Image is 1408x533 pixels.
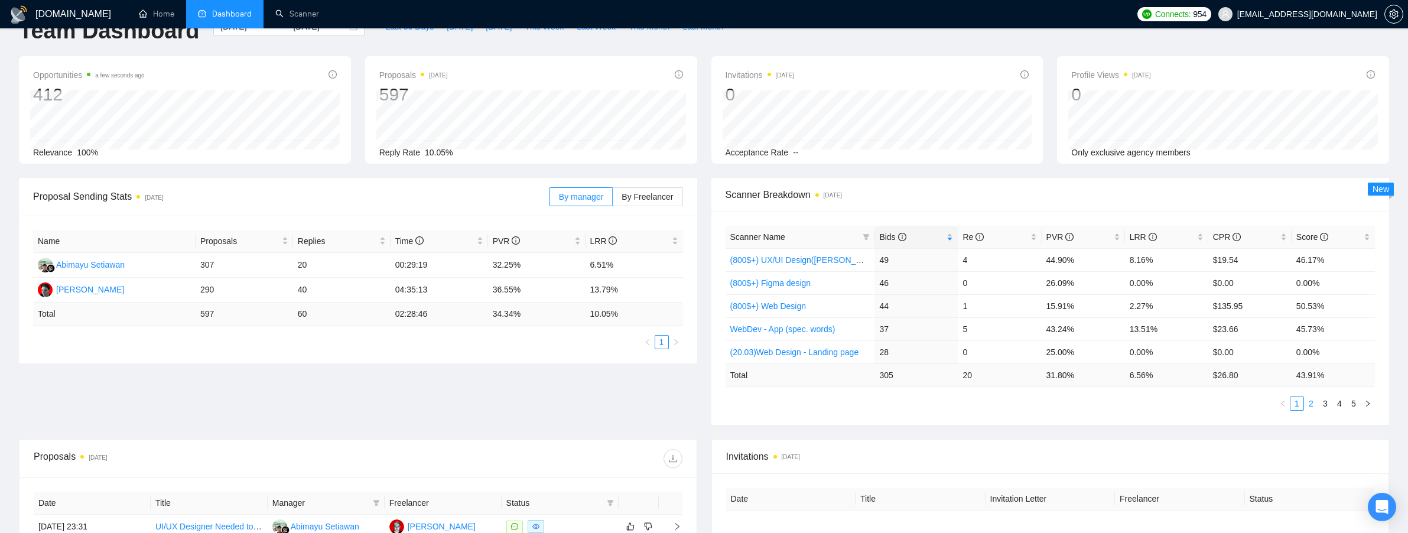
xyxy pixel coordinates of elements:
span: Score [1296,232,1328,242]
h1: Team Dashboard [19,17,199,45]
td: $0.00 [1208,340,1292,363]
span: info-circle [609,236,617,245]
li: 5 [1347,396,1361,411]
div: [PERSON_NAME] [56,283,124,296]
div: Open Intercom Messenger [1368,493,1396,521]
span: PVR [1046,232,1074,242]
th: Manager [268,492,385,515]
span: Manager [272,496,368,509]
span: info-circle [1065,233,1074,241]
span: info-circle [415,236,424,245]
td: 0 [958,340,1041,363]
td: 15.91% [1042,294,1125,317]
td: 290 [196,278,293,303]
span: info-circle [675,70,683,79]
span: Replies [298,235,377,248]
span: 100% [77,148,98,157]
span: Scanner Breakdown [726,187,1376,202]
a: 1 [655,336,668,349]
a: UI/UX Designer Needed to Improve SaaS Platform Dashboard & User Experience [155,522,455,531]
td: 44 [874,294,958,317]
li: Next Page [1361,396,1375,411]
td: 26.09% [1042,271,1125,294]
td: 50.53% [1292,294,1375,317]
span: Proposal Sending Stats [33,189,549,204]
span: PVR [493,236,521,246]
td: 305 [874,363,958,386]
th: Status [1245,487,1375,511]
td: 13.79% [586,278,683,303]
span: Invitations [726,68,795,82]
span: info-circle [512,236,520,245]
td: 5 [958,317,1041,340]
span: -- [793,148,798,157]
th: Freelancer [1115,487,1245,511]
a: 5 [1347,397,1360,410]
td: 40 [293,278,391,303]
th: Title [151,492,268,515]
td: 597 [196,303,293,326]
span: filter [863,233,870,240]
td: 43.91 % [1292,363,1375,386]
img: VH [38,282,53,297]
div: Abimayu Setiawan [291,520,359,533]
th: Replies [293,230,391,253]
span: Re [962,232,984,242]
span: filter [604,494,616,512]
button: left [640,335,655,349]
td: $23.66 [1208,317,1292,340]
span: Relevance [33,148,72,157]
span: Connects: [1155,8,1191,21]
button: right [1361,396,1375,411]
td: 36.55% [488,278,586,303]
a: (800$+) Web Design [730,301,807,311]
span: info-circle [1149,233,1157,241]
li: 4 [1332,396,1347,411]
li: 1 [655,335,669,349]
span: Proposals [200,235,279,248]
span: filter [860,228,872,246]
a: (20.03)Web Design - Landing page [730,347,859,357]
span: Time [395,236,424,246]
span: By Freelancer [622,192,673,201]
span: Opportunities [33,68,145,82]
span: Profile Views [1071,68,1150,82]
th: Date [726,487,856,511]
td: 20 [958,363,1041,386]
button: download [664,449,682,468]
a: setting [1384,9,1403,19]
span: Status [506,496,602,509]
span: like [626,522,635,531]
td: 60 [293,303,391,326]
span: left [644,339,651,346]
a: searchScanner [275,9,319,19]
td: 00:29:19 [391,253,488,278]
img: gigradar-bm.png [47,264,55,272]
th: Date [34,492,151,515]
span: right [1364,400,1371,407]
a: (800$+) UX/UI Design([PERSON_NAME]) [730,255,885,265]
a: 3 [1319,397,1332,410]
td: 43.24% [1042,317,1125,340]
span: info-circle [329,70,337,79]
img: logo [9,5,28,24]
span: By manager [559,192,603,201]
th: Name [33,230,196,253]
div: 0 [1071,83,1150,106]
li: Previous Page [1276,396,1290,411]
span: eye [532,523,539,530]
th: Freelancer [385,492,502,515]
li: Next Page [669,335,683,349]
a: 2 [1305,397,1318,410]
td: 28 [874,340,958,363]
li: 1 [1290,396,1304,411]
span: right [664,522,681,531]
a: VH[PERSON_NAME] [38,284,124,294]
th: Invitation Letter [986,487,1116,511]
td: 307 [196,253,293,278]
span: download [664,454,682,463]
td: 4 [958,248,1041,271]
div: 0 [726,83,795,106]
td: 34.34 % [488,303,586,326]
div: Abimayu Setiawan [56,258,125,271]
